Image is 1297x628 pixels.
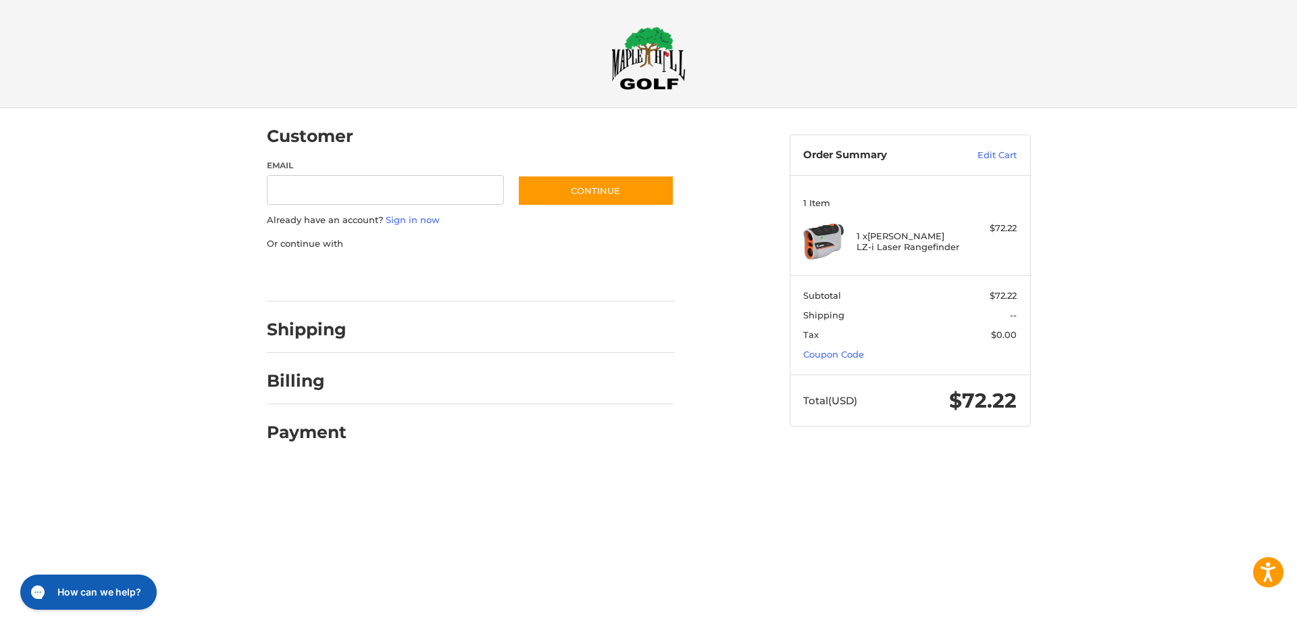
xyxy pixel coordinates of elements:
span: Total (USD) [803,394,857,407]
a: Coupon Code [803,349,864,360]
span: $72.22 [990,290,1017,301]
span: -- [1010,310,1017,320]
p: Already have an account? [267,214,674,227]
span: Shipping [803,310,844,320]
h2: Billing [267,370,346,391]
iframe: Google Customer Reviews [1186,591,1297,628]
h2: Payment [267,422,347,443]
iframe: Gorgias live chat messenger [14,570,161,614]
h3: Order Summary [803,149,948,162]
h2: Shipping [267,319,347,340]
label: Email [267,160,505,172]
span: Tax [803,329,819,340]
a: Edit Cart [948,149,1017,162]
iframe: PayPal-paypal [262,264,363,288]
img: Maple Hill Golf [611,26,686,90]
span: $0.00 [991,329,1017,340]
h4: 1 x [PERSON_NAME] LZ-i Laser Rangefinder [857,231,960,253]
h2: Customer [267,126,353,147]
p: Or continue with [267,237,674,251]
div: $72.22 [963,222,1017,235]
span: Subtotal [803,290,841,301]
iframe: PayPal-venmo [491,264,592,288]
h3: 1 Item [803,197,1017,208]
button: Continue [517,175,674,206]
span: $72.22 [949,388,1017,413]
a: Sign in now [386,214,440,225]
iframe: PayPal-paylater [377,264,478,288]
